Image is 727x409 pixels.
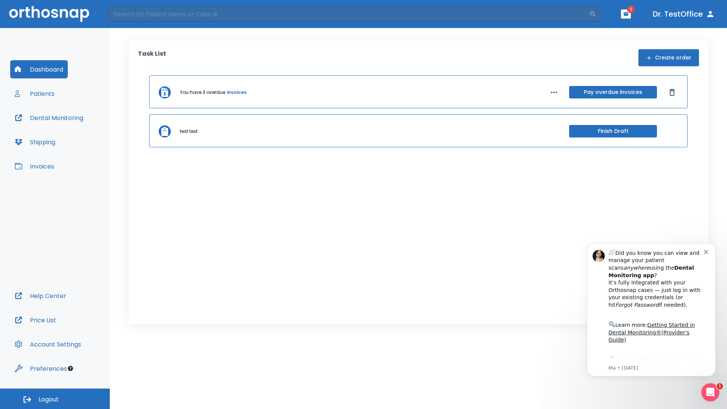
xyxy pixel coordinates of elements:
[10,109,88,127] button: Dental Monitoring
[10,60,68,78] button: Dashboard
[33,121,100,134] a: App Store
[180,128,198,135] p: test test
[180,89,225,96] p: You have 3 overdue
[627,6,635,13] span: 1
[10,359,72,378] button: Preferences
[10,157,59,175] button: Invoices
[10,133,60,151] button: Shipping
[10,84,59,103] button: Patients
[39,395,59,404] span: Logout
[701,383,719,401] iframe: Intercom live chat
[227,89,246,96] a: invoices
[10,311,61,329] button: Price List
[128,12,134,18] button: Dismiss notification
[650,7,718,21] button: Dr. TestOffice
[717,383,723,389] span: 1
[108,6,589,22] input: Search by Patient Name or Case #
[10,335,86,353] button: Account Settings
[569,125,657,137] button: Finish Draft
[138,49,166,66] p: Task List
[569,86,657,98] button: Pay overdue invoices
[10,287,71,305] button: Help Center
[576,236,727,381] iframe: Intercom notifications message
[9,6,89,22] img: Orthosnap
[33,119,128,158] div: Download the app: | ​ Let us know if you need help getting started!
[666,86,678,98] button: Dismiss
[638,49,699,66] button: Create order
[33,128,128,135] p: Message from Ma, sent 5w ago
[67,365,74,372] div: Tooltip anchor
